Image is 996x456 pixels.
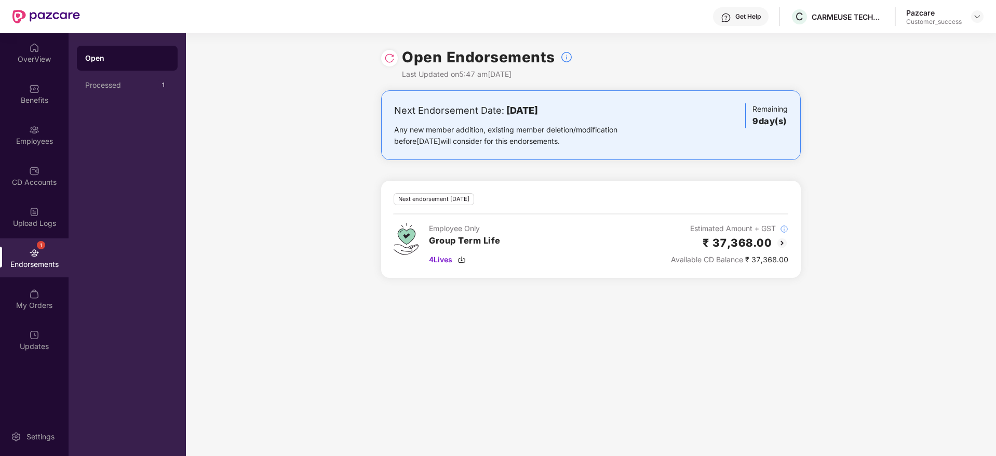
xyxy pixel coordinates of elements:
img: svg+xml;base64,PHN2ZyBpZD0iUmVsb2FkLTMyeDMyIiB4bWxucz0iaHR0cDovL3d3dy53My5vcmcvMjAwMC9zdmciIHdpZH... [384,53,395,63]
span: C [796,10,803,23]
span: Available CD Balance [671,255,743,264]
h3: Group Term Life [429,234,501,248]
img: svg+xml;base64,PHN2ZyBpZD0iQmFjay0yMHgyMCIgeG1sbnM9Imh0dHA6Ly93d3cudzMub3JnLzIwMDAvc3ZnIiB3aWR0aD... [776,237,788,249]
img: svg+xml;base64,PHN2ZyBpZD0iQ0RfQWNjb3VudHMiIGRhdGEtbmFtZT0iQ0QgQWNjb3VudHMiIHhtbG5zPSJodHRwOi8vd3... [29,166,39,176]
div: Estimated Amount + GST [671,223,788,234]
img: svg+xml;base64,PHN2ZyBpZD0iSG9tZSIgeG1sbnM9Imh0dHA6Ly93d3cudzMub3JnLzIwMDAvc3ZnIiB3aWR0aD0iMjAiIG... [29,43,39,53]
h2: ₹ 37,368.00 [703,234,772,251]
div: Employee Only [429,223,501,234]
img: svg+xml;base64,PHN2ZyBpZD0iU2V0dGluZy0yMHgyMCIgeG1sbnM9Imh0dHA6Ly93d3cudzMub3JnLzIwMDAvc3ZnIiB3aW... [11,432,21,442]
div: Processed [85,81,157,89]
div: Customer_success [906,18,962,26]
div: Settings [23,432,58,442]
img: svg+xml;base64,PHN2ZyBpZD0iVXBsb2FkX0xvZ3MiIGRhdGEtbmFtZT0iVXBsb2FkIExvZ3MiIHhtbG5zPSJodHRwOi8vd3... [29,207,39,217]
img: New Pazcare Logo [12,10,80,23]
img: svg+xml;base64,PHN2ZyB4bWxucz0iaHR0cDovL3d3dy53My5vcmcvMjAwMC9zdmciIHdpZHRoPSI0Ny43MTQiIGhlaWdodD... [394,223,419,255]
b: [DATE] [506,105,538,116]
div: 1 [37,241,45,249]
img: svg+xml;base64,PHN2ZyBpZD0iSW5mb18tXzMyeDMyIiBkYXRhLW5hbWU9IkluZm8gLSAzMngzMiIgeG1sbnM9Imh0dHA6Ly... [560,51,573,63]
img: svg+xml;base64,PHN2ZyBpZD0iRW1wbG95ZWVzIiB4bWxucz0iaHR0cDovL3d3dy53My5vcmcvMjAwMC9zdmciIHdpZHRoPS... [29,125,39,135]
img: svg+xml;base64,PHN2ZyBpZD0iSGVscC0zMngzMiIgeG1sbnM9Imh0dHA6Ly93d3cudzMub3JnLzIwMDAvc3ZnIiB3aWR0aD... [721,12,731,23]
div: Remaining [745,103,788,128]
img: svg+xml;base64,PHN2ZyBpZD0iSW5mb18tXzMyeDMyIiBkYXRhLW5hbWU9IkluZm8gLSAzMngzMiIgeG1sbnM9Imh0dHA6Ly... [780,225,788,233]
img: svg+xml;base64,PHN2ZyBpZD0iRG93bmxvYWQtMzJ4MzIiIHhtbG5zPSJodHRwOi8vd3d3LnczLm9yZy8yMDAwL3N2ZyIgd2... [457,256,466,264]
div: 1 [157,79,169,91]
div: ₹ 37,368.00 [671,254,788,265]
span: 4 Lives [429,254,452,265]
img: svg+xml;base64,PHN2ZyBpZD0iRW5kb3JzZW1lbnRzIiB4bWxucz0iaHR0cDovL3d3dy53My5vcmcvMjAwMC9zdmciIHdpZH... [29,248,39,258]
div: CARMEUSE TECHNOLOGIES INDIA PRIVATE LIMITED [812,12,884,22]
h1: Open Endorsements [402,46,555,69]
img: svg+xml;base64,PHN2ZyBpZD0iQmVuZWZpdHMiIHhtbG5zPSJodHRwOi8vd3d3LnczLm9yZy8yMDAwL3N2ZyIgd2lkdGg9Ij... [29,84,39,94]
div: Get Help [735,12,761,21]
img: svg+xml;base64,PHN2ZyBpZD0iRHJvcGRvd24tMzJ4MzIiIHhtbG5zPSJodHRwOi8vd3d3LnczLm9yZy8yMDAwL3N2ZyIgd2... [973,12,981,21]
div: Pazcare [906,8,962,18]
div: Open [85,53,169,63]
div: Any new member addition, existing member deletion/modification before [DATE] will consider for th... [394,124,650,147]
img: svg+xml;base64,PHN2ZyBpZD0iTXlfT3JkZXJzIiBkYXRhLW5hbWU9Ik15IE9yZGVycyIgeG1sbnM9Imh0dHA6Ly93d3cudz... [29,289,39,299]
div: Next Endorsement Date: [394,103,650,118]
div: Next endorsement [DATE] [394,193,474,205]
div: Last Updated on 5:47 am[DATE] [402,69,573,80]
h3: 9 day(s) [752,115,788,128]
img: svg+xml;base64,PHN2ZyBpZD0iVXBkYXRlZCIgeG1sbnM9Imh0dHA6Ly93d3cudzMub3JnLzIwMDAvc3ZnIiB3aWR0aD0iMj... [29,330,39,340]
